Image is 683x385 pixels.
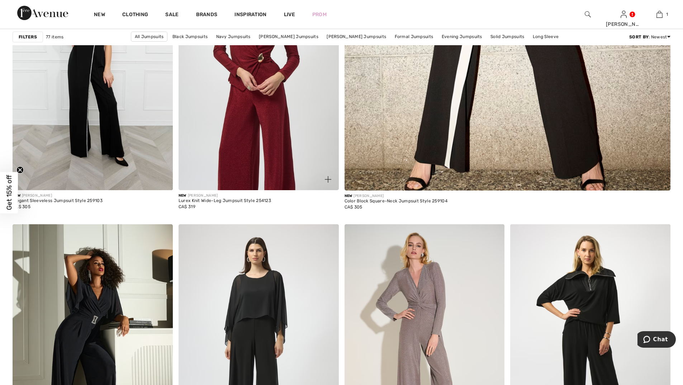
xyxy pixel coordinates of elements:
img: My Bag [656,10,663,19]
div: Elegant Sleeveless Jumpsuit Style 259103 [13,198,103,203]
img: plus_v2.svg [325,176,331,183]
span: CA$ 305 [345,205,362,210]
a: Clothing [122,11,148,19]
div: : Newest [629,34,670,40]
a: Formal Jumpsuits [391,32,437,41]
span: New [345,194,352,198]
div: [PERSON_NAME] [13,193,103,198]
div: [PERSON_NAME] [345,193,448,199]
strong: Sort By [629,34,649,39]
img: search the website [585,10,591,19]
a: Brands [196,11,218,19]
iframe: Opens a widget where you can chat to one of our agents [637,331,676,349]
a: New [94,11,105,19]
span: New [13,193,20,198]
strong: Filters [19,34,37,40]
a: [PERSON_NAME] Jumpsuits [255,32,322,41]
a: Solid Jumpsuits [487,32,528,41]
span: CA$ 305 [13,204,30,209]
div: [PERSON_NAME] [179,193,271,198]
a: Sale [165,11,179,19]
a: Navy Jumpsuits [213,32,254,41]
span: New [179,193,186,198]
img: My Info [621,10,627,19]
a: Sign In [621,11,627,18]
a: 1 [642,10,677,19]
button: Close teaser [16,166,24,173]
a: Long Sleeve [529,32,562,41]
a: [PERSON_NAME] Jumpsuits [323,32,390,41]
img: 1ère Avenue [17,6,68,20]
a: All Jumpsuits [131,32,168,42]
span: CA$ 319 [179,204,195,209]
span: 77 items [46,34,63,40]
div: Color Block Square-Neck Jumpsuit Style 259104 [345,199,448,204]
div: Lurex Knit Wide-Leg Jumpsuit Style 254123 [179,198,271,203]
span: Get 15% off [5,175,13,210]
a: Prom [312,11,327,18]
span: 1 [666,11,668,18]
a: Black Jumpsuits [169,32,212,41]
a: Live [284,11,295,18]
a: Evening Jumpsuits [438,32,486,41]
div: [PERSON_NAME] [606,20,641,28]
span: Inspiration [234,11,266,19]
